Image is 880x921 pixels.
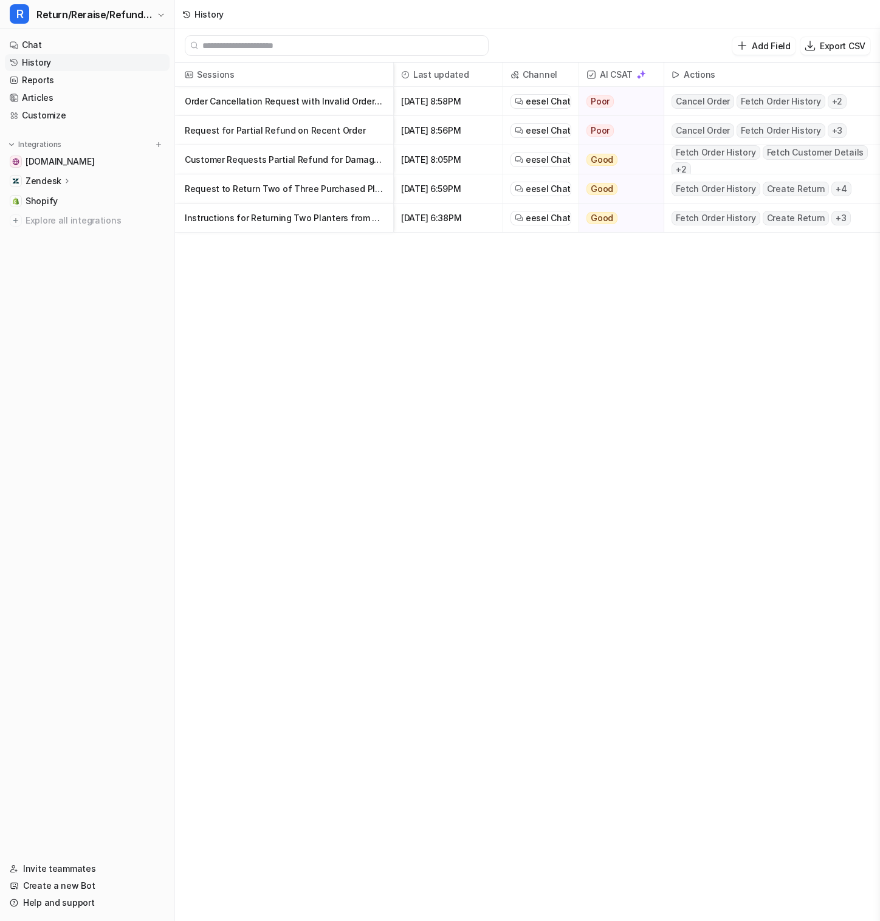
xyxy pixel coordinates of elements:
span: Create Return [763,211,830,225]
span: [DATE] 8:58PM [399,87,498,116]
span: Fetch Order History [672,182,760,196]
button: Export CSV [800,37,870,55]
button: Good [579,145,656,174]
button: Good [579,204,656,233]
a: Invite teammates [5,860,170,877]
h2: Actions [684,63,715,87]
span: + 3 [831,211,851,225]
img: menu_add.svg [154,140,163,149]
span: [DATE] 8:05PM [399,145,498,174]
p: Instructions for Returning Two Planters from Recent Order [185,204,383,233]
a: eesel Chat [515,212,567,224]
span: + 3 [828,123,847,138]
span: Channel [508,63,574,87]
a: Reports [5,72,170,89]
button: Integrations [5,139,65,151]
a: Explore all integrations [5,212,170,229]
span: [DATE] 8:56PM [399,116,498,145]
span: + 2 [828,94,847,109]
span: Fetch Customer Details [763,145,868,160]
button: Add Field [732,37,795,55]
span: eesel Chat [526,183,571,195]
a: Customize [5,107,170,124]
button: Good [579,174,656,204]
span: Fetch Order History [672,211,760,225]
p: Order Cancellation Request with Invalid Order Number [185,87,383,116]
a: Help and support [5,894,170,911]
span: Last updated [399,63,498,87]
p: Export CSV [820,39,865,52]
span: AI CSAT [584,63,659,87]
a: Create a new Bot [5,877,170,894]
span: Fetch Order History [737,123,825,138]
span: Poor [586,125,614,137]
a: wovenwood.co.uk[DOMAIN_NAME] [5,153,170,170]
span: R [10,4,29,24]
div: History [194,8,224,21]
span: eesel Chat [526,212,571,224]
span: eesel Chat [526,125,571,137]
img: explore all integrations [10,214,22,227]
img: eeselChat [515,156,523,164]
img: eeselChat [515,185,523,193]
p: Request for Partial Refund on Recent Order [185,116,383,145]
img: eeselChat [515,97,523,106]
p: Integrations [18,140,61,149]
span: eesel Chat [526,154,571,166]
img: Zendesk [12,177,19,185]
span: Return/Reraise/Refund Bot [36,6,154,23]
a: Chat [5,36,170,53]
p: Customer Requests Partial Refund for Damaged Order [185,145,383,174]
a: eesel Chat [515,154,567,166]
button: Poor [579,87,656,116]
span: [DATE] 6:38PM [399,204,498,233]
a: eesel Chat [515,125,567,137]
a: History [5,54,170,71]
span: Poor [586,95,614,108]
img: eeselChat [515,214,523,222]
span: [DATE] 6:59PM [399,174,498,204]
span: Good [586,154,617,166]
span: Cancel Order [672,94,734,109]
p: Add Field [752,39,790,52]
a: eesel Chat [515,95,567,108]
a: ShopifyShopify [5,193,170,210]
span: + 2 [672,162,691,177]
a: eesel Chat [515,183,567,195]
span: Explore all integrations [26,211,165,230]
span: Cancel Order [672,123,734,138]
span: [DOMAIN_NAME] [26,156,94,168]
p: Zendesk [26,175,61,187]
p: Request to Return Two of Three Purchased Planters [185,174,383,204]
span: + 4 [831,182,851,196]
span: Create Return [763,182,830,196]
a: Articles [5,89,170,106]
img: expand menu [7,140,16,149]
span: Good [586,183,617,195]
img: wovenwood.co.uk [12,158,19,165]
span: Fetch Order History [737,94,825,109]
img: Shopify [12,197,19,205]
button: Poor [579,116,656,145]
span: Fetch Order History [672,145,760,160]
span: Sessions [180,63,388,87]
img: eeselChat [515,126,523,135]
span: eesel Chat [526,95,571,108]
span: Shopify [26,195,58,207]
span: Good [586,212,617,224]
